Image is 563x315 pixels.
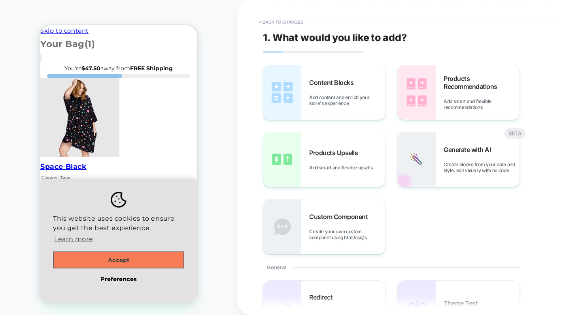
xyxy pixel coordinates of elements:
[309,293,336,301] span: Redirect
[41,39,60,47] span: $47.50
[444,146,495,154] span: Generate with AI
[309,229,385,240] span: Create your own custom componet using html/css/js
[309,94,385,106] span: Add content and enrich your store's experience
[13,189,144,219] span: This website uses cookies to ensure you get the best experience.
[4,3,24,22] button: Gorgias live chat
[504,128,525,139] div: BETA
[444,299,482,307] span: Theme Test
[309,165,376,171] span: Add smart and flexible upsells
[13,208,54,219] a: Learn more
[263,254,520,280] div: General
[309,149,362,157] span: Products Upsells
[13,245,144,262] button: Preferences
[444,161,520,173] span: Create blocks from your data and style, edit visually with no code
[444,75,520,90] span: Products Recommendations
[44,13,55,24] span: (1)
[70,167,86,182] img: logo
[255,16,307,28] button: < Back to changes
[90,39,132,47] strong: FREE Shipping
[13,226,144,244] button: Accept
[263,32,407,43] span: 1. What would you like to add?
[309,79,357,86] span: Content Blocks
[444,98,520,110] span: Add smart and flexible recommendations
[309,213,372,221] span: Custom Component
